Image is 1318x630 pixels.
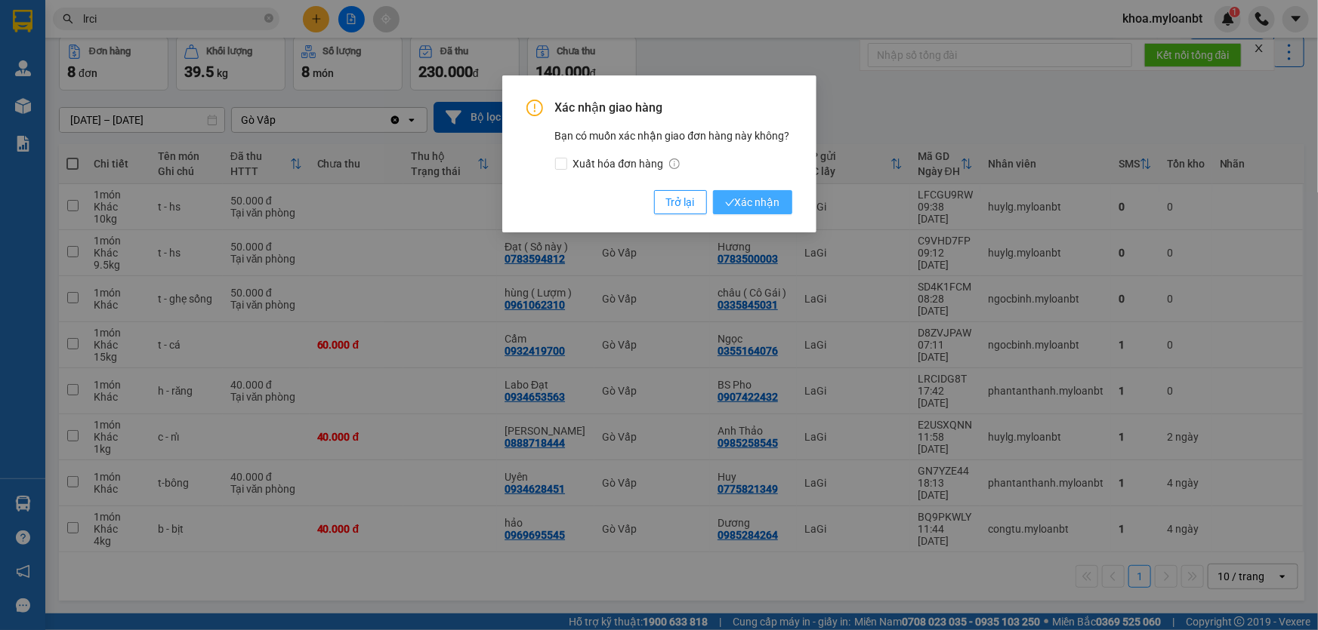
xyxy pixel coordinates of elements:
span: exclamation-circle [526,100,543,116]
span: 0968278298 [6,69,74,83]
span: Xuất hóa đơn hàng [567,155,687,172]
strong: Nhà xe Mỹ Loan [6,8,136,29]
button: checkXác nhận [713,190,792,214]
div: Bạn có muốn xác nhận giao đơn hàng này không? [555,128,792,172]
span: 33 Bác Ái, P Phước Hội, TX Lagi [6,38,134,66]
span: info-circle [669,158,680,169]
span: Gò Vấp [158,96,204,112]
button: Trở lại [654,190,707,214]
span: Trở lại [666,194,695,211]
span: check [725,198,735,207]
span: Xác nhận [725,194,780,211]
strong: Phiếu gửi hàng [6,96,101,112]
span: YAVDQ2PK [146,8,216,25]
span: Xác nhận giao hàng [555,100,792,116]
